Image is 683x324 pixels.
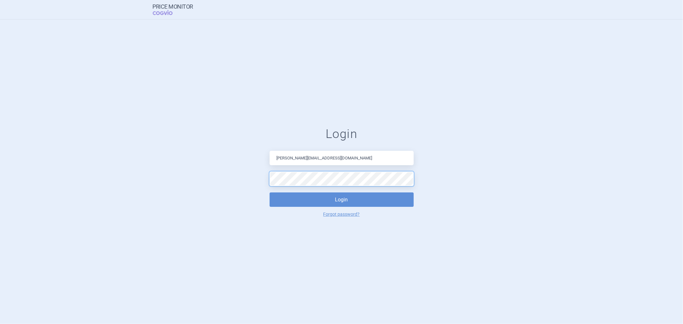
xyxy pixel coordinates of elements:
a: Price MonitorCOGVIO [153,4,193,16]
button: Login [270,192,414,207]
span: COGVIO [153,10,182,15]
h1: Login [270,127,414,142]
input: Email [270,151,414,165]
a: Forgot password? [323,212,360,216]
strong: Price Monitor [153,4,193,10]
